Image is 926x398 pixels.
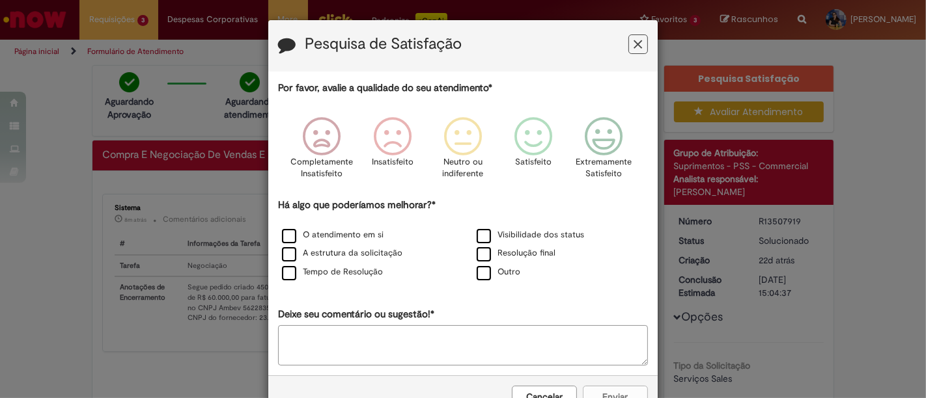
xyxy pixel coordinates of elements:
label: Resolução final [477,247,555,259]
label: Outro [477,266,520,278]
label: Visibilidade dos status [477,229,584,241]
div: Completamente Insatisfeito [288,107,355,196]
label: O atendimento em si [282,229,384,241]
p: Extremamente Satisfeito [576,156,632,180]
div: Há algo que poderíamos melhorar?* [278,198,648,282]
div: Neutro ou indiferente [430,107,496,196]
div: Satisfeito [500,107,567,196]
p: Completamente Insatisfeito [291,156,354,180]
label: A estrutura da solicitação [282,247,402,259]
p: Insatisfeito [372,156,414,168]
label: Tempo de Resolução [282,266,383,278]
label: Por favor, avalie a qualidade do seu atendimento* [278,81,492,95]
div: Extremamente Satisfeito [570,107,637,196]
label: Pesquisa de Satisfação [305,36,462,53]
p: Neutro ou indiferente [440,156,486,180]
label: Deixe seu comentário ou sugestão!* [278,308,434,321]
div: Insatisfeito [359,107,426,196]
p: Satisfeito [515,156,552,168]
